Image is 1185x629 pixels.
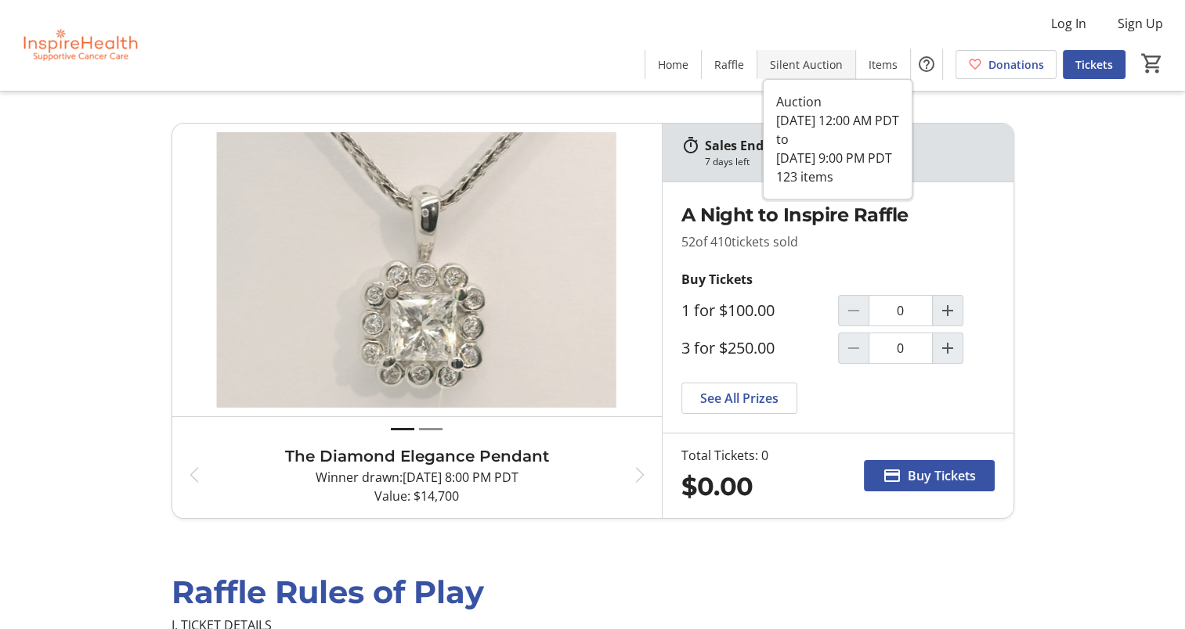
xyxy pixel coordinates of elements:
[1063,50,1125,79] a: Tickets
[776,130,899,149] div: to
[216,487,619,505] p: Value: $14,700
[695,233,732,250] span: of 410
[908,466,976,485] span: Buy Tickets
[645,50,701,79] a: Home
[770,56,843,73] span: Silent Auction
[705,137,768,154] span: Sales End:
[681,232,995,251] p: 52 tickets sold
[681,301,775,320] label: 1 for $100.00
[681,271,753,288] strong: Buy Tickets
[864,460,995,491] button: Buy Tickets
[776,111,899,130] div: [DATE] 12:00 AM PDT
[933,296,963,325] button: Increment by one
[1105,11,1176,36] button: Sign Up
[956,50,1057,79] a: Donations
[700,389,779,408] span: See All Prizes
[856,50,910,79] a: Items
[681,383,797,414] a: See All Prizes
[172,124,663,416] img: The Diamond Elegance Pendant
[776,167,899,186] div: 123 items
[681,468,768,505] div: $0.00
[1118,14,1163,33] span: Sign Up
[702,50,757,79] a: Raffle
[216,444,619,468] h3: The Diamond Elegance Pendant
[933,333,963,363] button: Increment by one
[216,468,619,487] p: Winner drawn:
[1051,14,1086,33] span: Log In
[403,469,518,486] span: [DATE] 8:00 PM PDT
[988,56,1044,73] span: Donations
[1138,49,1166,77] button: Cart
[705,155,750,169] div: 7 days left
[776,92,899,111] div: Auction
[869,56,898,73] span: Items
[681,339,775,358] label: 3 for $250.00
[911,49,942,80] button: Help
[419,420,443,438] button: Draw 2
[172,569,1014,616] div: Raffle Rules of Play
[714,56,744,73] span: Raffle
[1039,11,1099,36] button: Log In
[681,201,995,229] h2: A Night to Inspire Raffle
[9,6,149,84] img: InspireHealth Supportive Cancer Care's Logo
[658,56,688,73] span: Home
[776,149,899,167] div: [DATE] 9:00 PM PDT
[1075,56,1113,73] span: Tickets
[757,50,855,79] a: Silent Auction
[391,420,414,438] button: Draw 1
[681,446,768,465] div: Total Tickets: 0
